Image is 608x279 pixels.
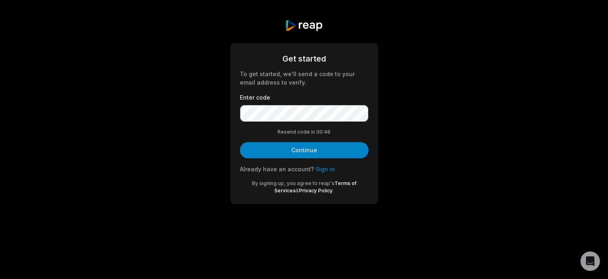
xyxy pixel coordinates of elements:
[240,166,314,173] span: Already have an account?
[299,187,333,194] a: Privacy Policy
[324,128,330,136] span: 48
[274,180,356,194] a: Terms of Services
[580,251,600,271] div: Open Intercom Messenger
[240,53,369,65] div: Get started
[252,180,335,186] span: By signing up, you agree to reap's
[240,142,369,158] button: Continue
[316,166,335,173] a: Sign in
[296,187,299,194] span: &
[285,19,323,32] img: reap
[333,187,334,194] span: .
[240,93,369,102] label: Enter code
[240,70,369,87] div: To get started, we'll send a code to your email address to verify.
[240,128,369,136] div: Resend code in 00:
